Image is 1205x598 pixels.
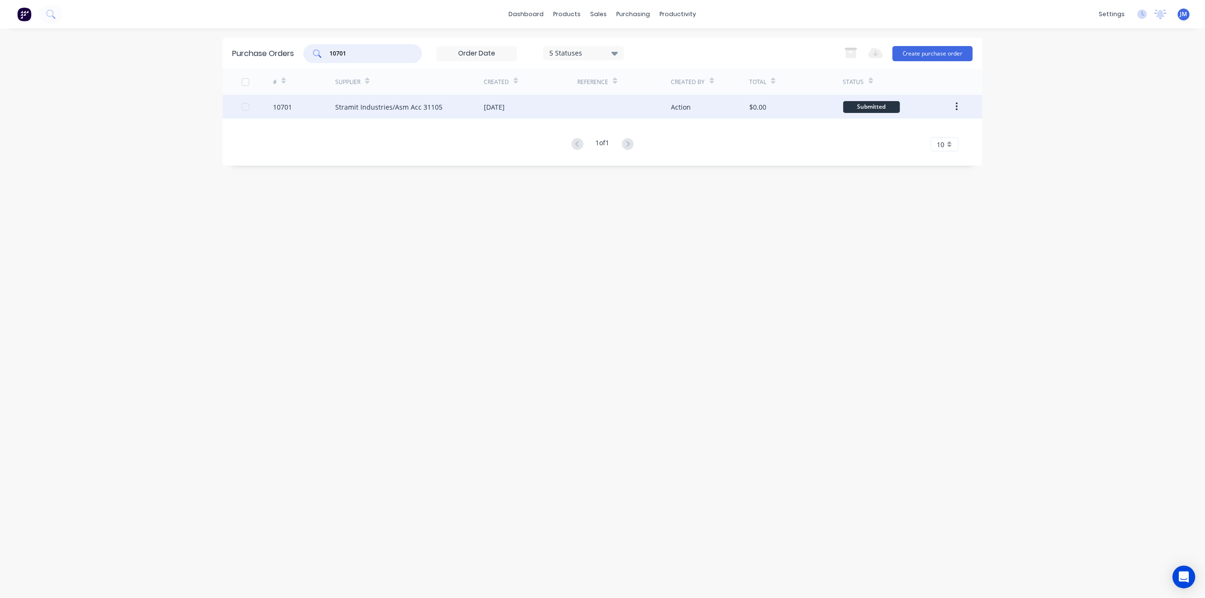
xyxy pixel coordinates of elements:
[577,78,608,86] div: Reference
[232,48,294,59] div: Purchase Orders
[504,7,549,21] a: dashboard
[549,7,586,21] div: products
[273,102,292,112] div: 10701
[1094,7,1130,21] div: settings
[550,48,618,58] div: 5 Statuses
[17,7,31,21] img: Factory
[437,47,517,61] input: Order Date
[335,102,442,112] div: Stramit Industries/Asm Acc 31105
[893,46,973,61] button: Create purchase order
[671,102,691,112] div: Action
[749,102,766,112] div: $0.00
[484,78,509,86] div: Created
[655,7,701,21] div: productivity
[335,78,360,86] div: Supplier
[484,102,505,112] div: [DATE]
[329,49,407,58] input: Search purchase orders...
[843,101,900,113] div: Submitted
[671,78,705,86] div: Created By
[1180,10,1187,19] span: JM
[273,78,277,86] div: #
[612,7,655,21] div: purchasing
[1173,566,1196,589] div: Open Intercom Messenger
[596,138,610,151] div: 1 of 1
[843,78,864,86] div: Status
[749,78,766,86] div: Total
[937,140,945,149] span: 10
[586,7,612,21] div: sales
